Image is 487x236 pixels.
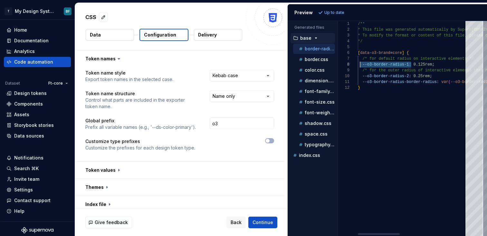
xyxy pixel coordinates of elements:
button: font-weight.css [293,109,335,116]
p: CSS [85,13,96,21]
div: 11 [338,79,349,85]
a: Documentation [4,36,71,46]
button: Contact support [4,195,71,206]
span: Continue [253,219,273,226]
p: typography.css [305,142,335,147]
button: Notifications [4,153,71,163]
p: font-weight.css [305,110,335,115]
button: base [291,35,335,42]
div: Contact support [14,197,51,204]
span: 0.125rem [413,62,432,67]
a: Data sources [4,131,71,141]
div: 6 [338,50,349,56]
p: Up to date [324,10,344,15]
span: * This file was generated automatically by Supern [358,27,472,32]
p: Global prefix [85,118,196,124]
p: Token name style [85,70,173,76]
div: 12 [338,85,349,91]
span: Ft-core [48,81,63,86]
a: Settings [4,185,71,195]
button: border-radius.css [293,45,335,52]
button: Data [86,29,134,41]
p: border.css [305,57,328,62]
span: Back [231,219,242,226]
button: Continue [248,217,277,228]
svg: Supernova Logo [21,227,53,233]
button: Give feedback [85,217,132,228]
p: Token name structure [85,90,198,97]
span: { [406,51,409,55]
p: Configuration [144,32,176,38]
button: space.css [293,130,335,138]
p: index.css [299,153,320,158]
div: Search ⌘K [14,165,39,172]
p: Data [90,32,101,38]
div: My Design System [15,8,56,15]
button: Configuration [139,29,188,41]
a: Assets [4,109,71,120]
span: [ [358,51,360,55]
span: Give feedback [95,219,128,226]
div: 10 [338,73,349,79]
button: index.css [291,152,335,159]
div: Help [14,208,24,214]
span: core [393,51,402,55]
span: /* for default radius on interactive elements */ [362,56,474,61]
div: Invite team [14,176,39,182]
div: 7 [338,56,349,62]
span: /* for the outer radius of interactive elements th [362,68,478,73]
div: BF [66,9,70,14]
button: font-family.css [293,88,335,95]
span: ; [430,74,432,78]
div: Data sources [14,133,44,139]
button: typography.css [293,141,335,148]
p: dimension.css [305,78,335,83]
div: Components [14,101,43,107]
div: Home [14,27,27,33]
div: 1 [338,21,349,27]
button: Search ⌘K [4,163,71,174]
a: Analytics [4,46,71,56]
span: --o3-border-radius-1: [362,62,411,67]
div: Code automation [14,59,53,65]
div: 2 [338,27,349,33]
button: color.css [293,67,335,74]
span: ; [432,62,434,67]
span: = [390,51,392,55]
div: Settings [14,187,33,193]
div: T [5,7,12,15]
p: border-radius.css [305,46,335,51]
a: Storybook stories [4,120,71,130]
span: 0.25rem [413,74,429,78]
span: } [358,86,360,90]
p: Customize type prefixes [85,138,195,145]
button: font-size.css [293,98,335,106]
a: Components [4,99,71,109]
div: 9 [338,67,349,73]
p: base [300,36,311,41]
p: Prefix all variable names (e.g., '--ds-color-primary'). [85,124,196,130]
a: Home [4,25,71,35]
div: Documentation [14,37,49,44]
p: font-size.css [305,99,335,105]
p: shadow.css [305,121,331,126]
div: 3 [338,33,349,38]
p: font-family.css [305,89,335,94]
span: ( [448,80,450,84]
button: Help [4,206,71,216]
div: Preview [294,9,313,16]
button: Delivery [194,29,242,41]
a: Design tokens [4,88,71,98]
p: Generated files [294,25,331,30]
button: border.css [293,56,335,63]
span: --o3-border-radius-border-radius: [362,80,439,84]
span: data-o3-brand [360,51,390,55]
p: Control what parts are included in the exporter token name. [85,97,198,110]
p: space.css [305,131,328,137]
a: Code automation [4,57,71,67]
div: 5 [338,44,349,50]
span: * To modify the format or content of this file, p [358,33,472,38]
p: color.css [305,67,325,73]
a: Invite team [4,174,71,184]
